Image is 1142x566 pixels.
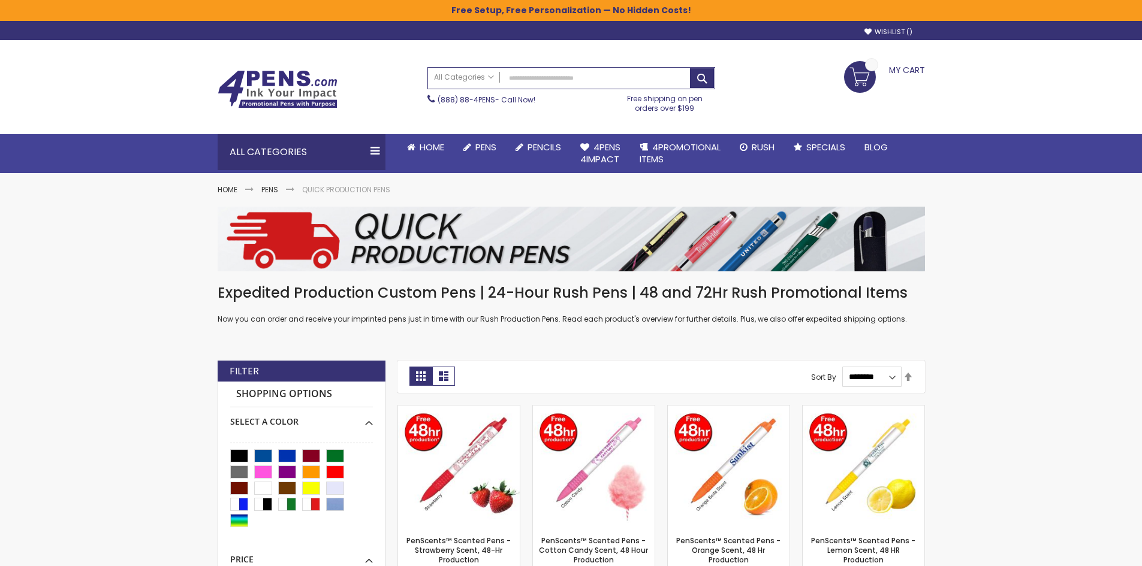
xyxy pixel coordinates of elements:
[406,535,511,565] a: PenScents™ Scented Pens - Strawberry Scent, 48-Hr Production
[533,405,655,415] a: PenScents™ Scented Pens - Cotton Candy Scent, 48 Hour Production
[434,72,494,82] span: All Categories
[752,141,775,153] span: Rush
[580,141,620,165] span: 4Pens 4impact
[528,141,561,153] span: Pencils
[539,535,648,565] a: PenScents™ Scented Pens - Cotton Candy Scent, 48 Hour Production
[218,314,925,324] p: Now you can order and receive your imprinted pens just in time with our Rush Production Pens. Rea...
[730,134,784,161] a: Rush
[230,365,259,378] strong: Filter
[640,141,721,165] span: 4PROMOTIONAL ITEMS
[438,95,535,105] span: - Call Now!
[533,405,655,527] img: PenScents™ Scented Pens - Cotton Candy Scent, 48 Hour Production
[218,207,925,271] img: Quick Production Pens
[811,371,836,382] label: Sort By
[230,382,373,407] strong: Shopping Options
[506,134,571,161] a: Pencils
[806,141,845,153] span: Specials
[302,184,390,195] strong: Quick Production Pens
[571,134,630,173] a: 4Pens4impact
[261,184,278,195] a: Pens
[811,535,915,565] a: PenScents™ Scented Pens - Lemon Scent, 48 HR Production
[420,141,444,153] span: Home
[668,405,790,415] a: PenScents™ Scented Pens - Orange Scent, 48 Hr Production
[438,95,495,105] a: (888) 88-4PENS
[218,184,237,195] a: Home
[230,545,373,565] div: Price
[784,134,855,161] a: Specials
[218,283,925,302] h1: Expedited Production Custom Pens | 24-Hour Rush Pens | 48 and 72Hr Rush Promotional Items
[803,405,924,415] a: PenScents™ Scented Pens - Lemon Scent, 48 HR Production
[428,68,500,87] a: All Categories
[614,89,715,113] div: Free shipping on pen orders over $199
[475,141,496,153] span: Pens
[855,134,897,161] a: Blog
[864,28,912,37] a: Wishlist
[409,367,432,386] strong: Grid
[676,535,781,565] a: PenScents™ Scented Pens - Orange Scent, 48 Hr Production
[803,405,924,527] img: PenScents™ Scented Pens - Lemon Scent, 48 HR Production
[230,407,373,428] div: Select A Color
[397,134,454,161] a: Home
[398,405,520,527] img: PenScents™ Scented Pens - Strawberry Scent, 48-Hr Production
[398,405,520,415] a: PenScents™ Scented Pens - Strawberry Scent, 48-Hr Production
[218,70,338,108] img: 4Pens Custom Pens and Promotional Products
[668,405,790,527] img: PenScents™ Scented Pens - Orange Scent, 48 Hr Production
[218,134,385,170] div: All Categories
[1110,538,1133,557] a: Top
[630,134,730,173] a: 4PROMOTIONALITEMS
[454,134,506,161] a: Pens
[864,141,888,153] span: Blog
